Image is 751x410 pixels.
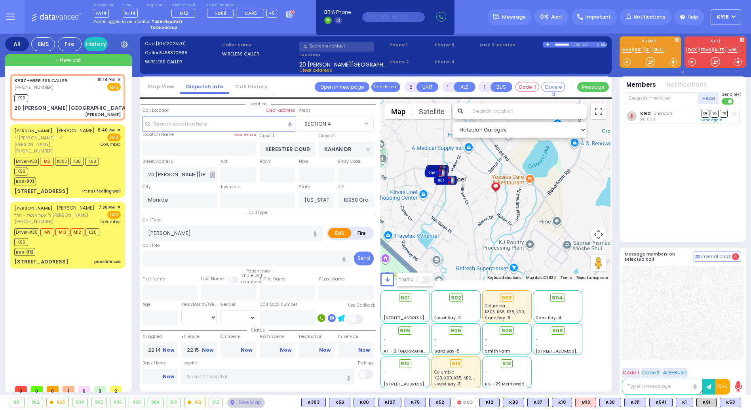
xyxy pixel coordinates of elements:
a: DC3 [686,47,698,53]
span: [STREET_ADDRESS][PERSON_NAME] [384,315,458,321]
span: Other building occupants [209,172,215,178]
label: Fire units on call [207,3,278,8]
label: Assigned [143,334,178,340]
span: Location [245,101,271,107]
label: From Scene [260,334,295,340]
label: Call Type [143,217,162,223]
span: - [536,303,538,309]
a: Now [280,347,291,354]
a: Now [358,347,370,354]
a: Now [163,373,174,380]
img: client-location.gif [490,175,501,193]
span: 913 [502,360,511,368]
label: State [299,184,310,190]
span: SO [711,110,719,117]
span: 90 Unit [640,116,656,122]
label: Traffic [399,277,413,282]
a: Map View [142,83,180,90]
label: Back Home [143,360,178,366]
a: 596 [727,47,738,53]
label: Gender [221,301,236,308]
span: 4 [732,253,739,260]
span: - [384,336,386,342]
span: 905 [400,327,411,335]
label: WIRELESS CALLER [222,51,297,57]
span: + New call [55,56,82,64]
span: Forest Bay-2 [434,315,461,321]
label: Save as POI [234,132,256,138]
div: 905 [91,398,106,407]
label: Street Address [143,158,173,165]
button: Show street map [384,103,412,119]
div: BLS [301,398,326,407]
span: Sanz Bay-6 [485,315,510,321]
span: Columbia [485,303,505,309]
a: K90 [640,111,651,116]
button: Transfer call [371,82,400,92]
span: K68 [85,158,99,166]
a: Now [163,347,174,354]
gmp-advanced-marker: 902 [432,164,443,175]
span: 910 [401,360,410,368]
label: Pick up [358,360,373,366]
span: Columbia [101,219,121,225]
span: K303, K68, K38, K90, K33, M3 [485,309,541,315]
div: 903 [47,398,68,407]
div: [PERSON_NAME] [85,112,121,118]
button: Map camera controls [591,227,607,242]
div: D-803 [597,42,606,48]
div: 906 [110,398,125,407]
div: BLS [720,398,741,407]
span: K38 [70,158,84,166]
span: 0 [31,386,43,392]
label: Location [299,51,387,58]
span: BUS-903 [14,177,36,185]
a: Open this area in Google Maps (opens a new window) [382,270,409,280]
a: K541 [652,47,665,53]
img: Logo [31,12,84,22]
span: M12 [180,10,188,16]
h5: Message members on selected call [625,252,694,262]
div: Fire [58,37,82,51]
span: - [485,375,487,381]
div: / [580,40,582,49]
a: History [84,37,108,51]
span: - [485,369,487,375]
span: BRIA Phone [324,9,351,16]
div: BLS [503,398,524,407]
span: K-14 [123,9,138,18]
span: BG - 29 Merriewold S. [485,381,529,387]
button: Message [577,82,609,92]
div: 912 [184,398,205,407]
span: 8:46 PM [98,127,115,133]
a: K1 [644,47,651,53]
span: ר' [PERSON_NAME] - ר' [PERSON_NAME] [14,135,95,148]
span: EMS [107,211,121,219]
span: 8458370688 [159,50,187,56]
span: 906 [451,327,461,335]
div: K12 [479,398,500,407]
span: EMS [107,83,121,91]
label: Cad: [145,40,220,47]
button: +Add [699,92,719,104]
span: 909 [552,327,563,335]
span: 0 [78,386,90,392]
span: KY14 [94,9,109,18]
span: K90 [14,94,28,102]
div: 0:00 [573,40,580,49]
span: AT - 2 [GEOGRAPHIC_DATA] [384,348,442,354]
span: - [384,342,386,348]
gmp-advanced-marker: 906 [430,167,442,179]
span: ר' אשר אנשיל - הרר [PERSON_NAME] [14,212,95,219]
div: [STREET_ADDRESS] [14,258,68,266]
label: Dispatcher [94,3,114,8]
div: K127 [378,398,401,407]
button: Toggle fullscreen view [591,103,607,119]
label: Caller: [145,50,220,56]
span: SECTION 4 [299,116,362,131]
div: 902 [426,164,449,175]
label: Areas [299,107,311,114]
div: 901 [10,398,24,407]
div: DC3 [454,398,476,407]
label: KJFD [684,39,746,45]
